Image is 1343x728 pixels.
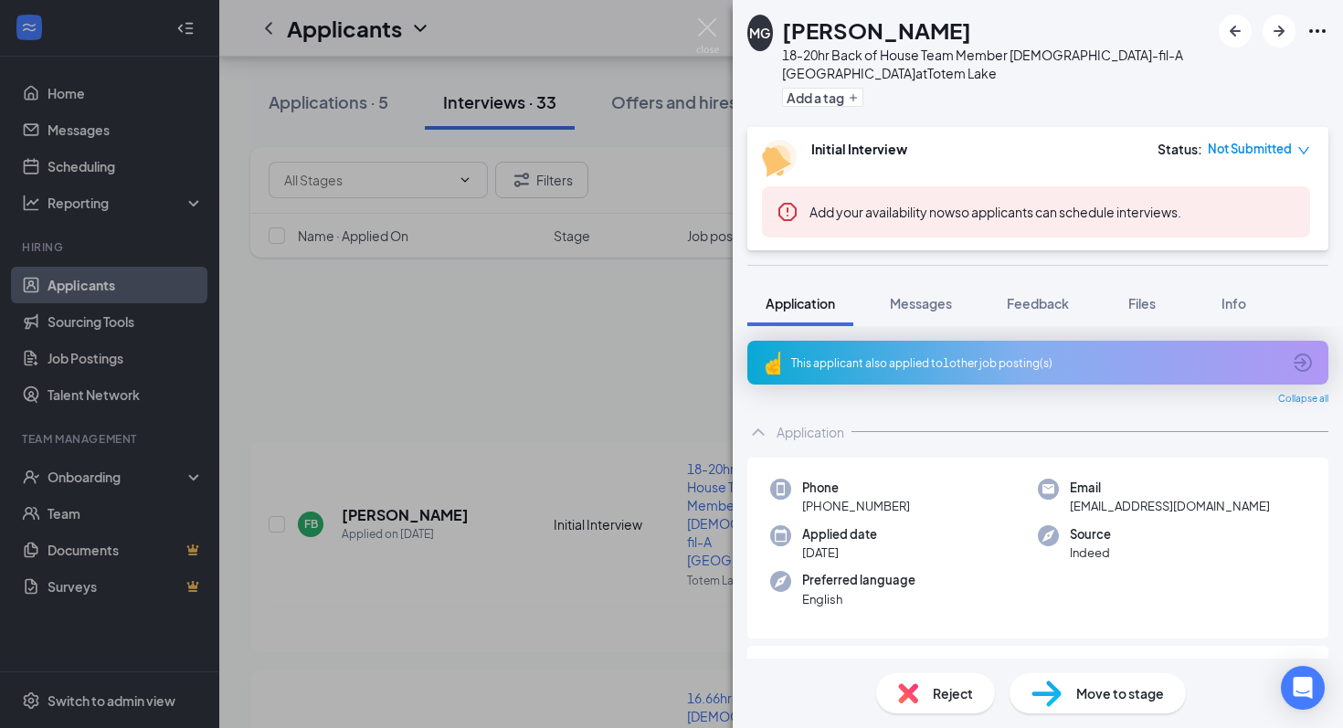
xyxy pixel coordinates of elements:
[802,571,915,589] span: Preferred language
[811,141,907,157] b: Initial Interview
[802,479,910,497] span: Phone
[766,295,835,311] span: Application
[1208,140,1292,158] span: Not Submitted
[777,423,844,441] div: Application
[1263,15,1295,47] button: ArrowRight
[802,525,877,543] span: Applied date
[782,46,1210,82] div: 18-20hr Back of House Team Member [DEMOGRAPHIC_DATA]-fil-A [GEOGRAPHIC_DATA] at Totem Lake
[1281,666,1325,710] div: Open Intercom Messenger
[1292,352,1314,374] svg: ArrowCircle
[1070,497,1270,515] span: [EMAIL_ADDRESS][DOMAIN_NAME]
[1297,144,1310,157] span: down
[802,543,877,562] span: [DATE]
[1224,20,1246,42] svg: ArrowLeftNew
[1278,392,1328,406] span: Collapse all
[1219,15,1252,47] button: ArrowLeftNew
[802,497,910,515] span: [PHONE_NUMBER]
[809,204,1181,220] span: so applicants can schedule interviews.
[777,201,798,223] svg: Error
[802,590,915,608] span: English
[1070,543,1111,562] span: Indeed
[1076,683,1164,703] span: Move to stage
[749,24,770,42] div: MG
[1158,140,1202,158] div: Status :
[1007,295,1069,311] span: Feedback
[1070,479,1270,497] span: Email
[747,421,769,443] svg: ChevronUp
[782,15,971,46] h1: [PERSON_NAME]
[848,92,859,103] svg: Plus
[791,355,1281,371] div: This applicant also applied to 1 other job posting(s)
[1070,525,1111,543] span: Source
[1268,20,1290,42] svg: ArrowRight
[1128,295,1156,311] span: Files
[890,295,952,311] span: Messages
[933,683,973,703] span: Reject
[809,203,955,221] button: Add your availability now
[782,88,863,107] button: PlusAdd a tag
[1306,20,1328,42] svg: Ellipses
[1221,295,1246,311] span: Info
